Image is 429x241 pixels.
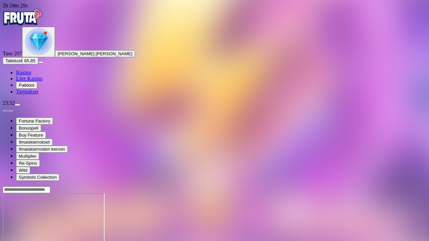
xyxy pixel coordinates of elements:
[3,110,8,112] button: prev slide
[16,174,59,181] button: Symbols Collection
[3,21,43,26] a: Fruta
[19,126,39,131] span: Bonuspeli
[3,100,15,106] span: 23:52
[38,61,44,63] button: menu
[3,9,43,25] img: Fruta
[15,104,20,106] button: menu
[16,82,37,89] button: Palkkiot
[19,83,35,88] span: Palkkiot
[16,160,40,167] button: Re-Spins
[16,146,68,153] button: Ilmaiskierrosten kerroin
[8,110,13,112] button: next slide
[16,70,31,75] a: Kasino
[22,27,55,57] button: level unlocked
[19,118,50,124] span: Fortune Factory
[19,161,37,166] span: Re-Spins
[19,154,37,159] span: Multiplier
[3,186,50,193] input: Search
[16,167,30,174] button: Wild
[16,139,53,146] button: Ilmaiskierrokset
[16,76,43,81] a: Live Kasino
[19,140,50,145] span: Ilmaiskierrokset
[16,117,53,125] button: Fortune Factory
[3,70,426,95] nav: Main menu
[19,133,43,138] span: Buy Feature
[3,57,38,64] button: Talletusplus icon€ 65.85
[19,175,57,180] span: Symbols Collection
[55,50,135,57] button: [PERSON_NAME] [PERSON_NAME]
[20,58,35,63] span: € 65.85
[5,58,20,63] span: Talletus
[19,147,65,152] span: Ilmaiskierrosten kerroin
[16,89,39,94] a: Tarjoukset
[3,9,426,95] nav: Primary
[3,3,28,8] span: user session time
[58,51,132,56] span: [PERSON_NAME] [PERSON_NAME]
[19,168,27,173] span: Wild
[16,153,39,160] button: Multiplier
[16,132,46,139] button: Buy Feature
[16,125,41,132] button: Bonuspeli
[3,51,22,56] span: Taso 207
[25,28,52,55] img: level unlocked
